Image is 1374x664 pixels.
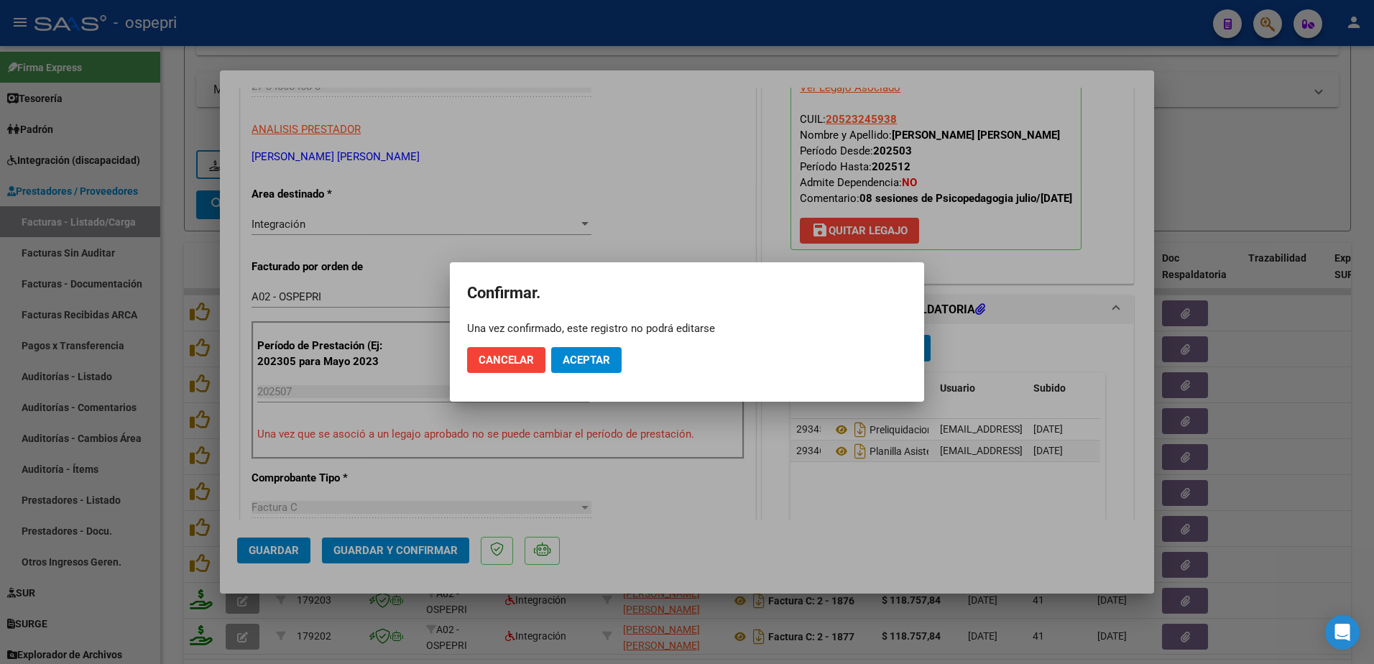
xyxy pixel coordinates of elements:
[467,347,545,373] button: Cancelar
[479,354,534,366] span: Cancelar
[467,321,907,336] div: Una vez confirmado, este registro no podrá editarse
[563,354,610,366] span: Aceptar
[551,347,622,373] button: Aceptar
[467,280,907,307] h2: Confirmar.
[1325,615,1360,650] div: Open Intercom Messenger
